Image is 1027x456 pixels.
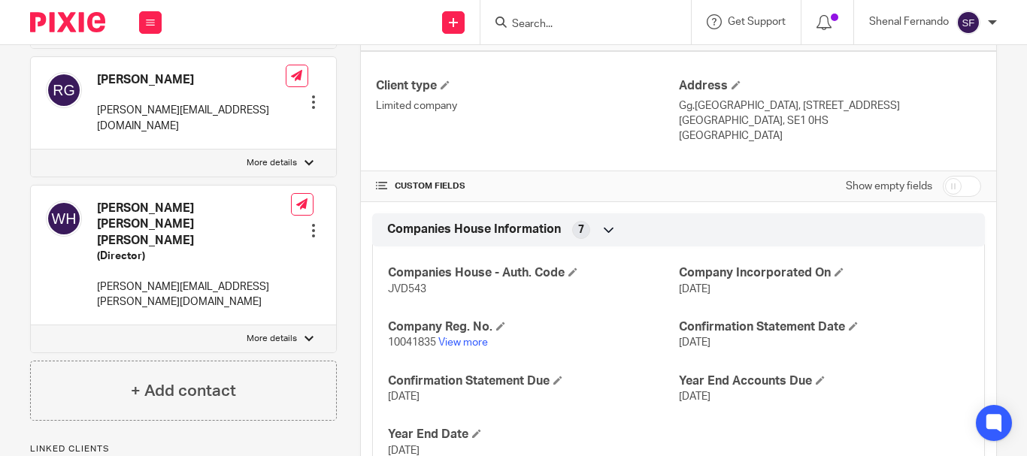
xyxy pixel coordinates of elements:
p: Gg.[GEOGRAPHIC_DATA], [STREET_ADDRESS] [679,98,981,113]
span: JVD543 [388,284,426,294]
span: 10041835 [388,337,436,348]
p: [GEOGRAPHIC_DATA] [679,128,981,143]
span: Companies House Information [387,222,561,237]
img: svg%3E [46,201,82,237]
span: Get Support [728,17,786,27]
h4: Client type [376,78,678,94]
p: Shenal Fernando [869,14,949,29]
h4: CUSTOM FIELDS [376,180,678,192]
span: [DATE] [388,445,420,456]
p: More details [247,157,297,169]
span: 7 [578,222,584,237]
img: Pixie [30,12,105,32]
p: Linked clients [30,443,337,455]
h4: [PERSON_NAME] [PERSON_NAME] [PERSON_NAME] [97,201,291,249]
h4: Year End Date [388,427,678,442]
h4: Confirmation Statement Due [388,373,678,389]
p: [PERSON_NAME][EMAIL_ADDRESS][DOMAIN_NAME] [97,103,286,134]
img: svg%3E [956,11,980,35]
span: [DATE] [388,391,420,402]
p: [PERSON_NAME][EMAIL_ADDRESS][PERSON_NAME][DOMAIN_NAME] [97,279,291,310]
h4: Company Incorporated On [679,265,969,281]
a: View more [438,337,488,348]
h4: Address [679,78,981,94]
p: Limited company [376,98,678,113]
h4: [PERSON_NAME] [97,72,286,88]
h4: Confirmation Statement Date [679,319,969,335]
img: svg%3E [46,72,82,108]
input: Search [510,18,646,32]
h4: Year End Accounts Due [679,373,969,389]
p: More details [247,333,297,345]
span: [DATE] [679,337,710,348]
span: [DATE] [679,391,710,402]
h4: + Add contact [131,379,236,403]
h5: (Director) [97,249,291,264]
p: [GEOGRAPHIC_DATA], SE1 0HS [679,113,981,128]
label: Show empty fields [846,179,932,194]
h4: Company Reg. No. [388,319,678,335]
span: [DATE] [679,284,710,294]
h4: Companies House - Auth. Code [388,265,678,281]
